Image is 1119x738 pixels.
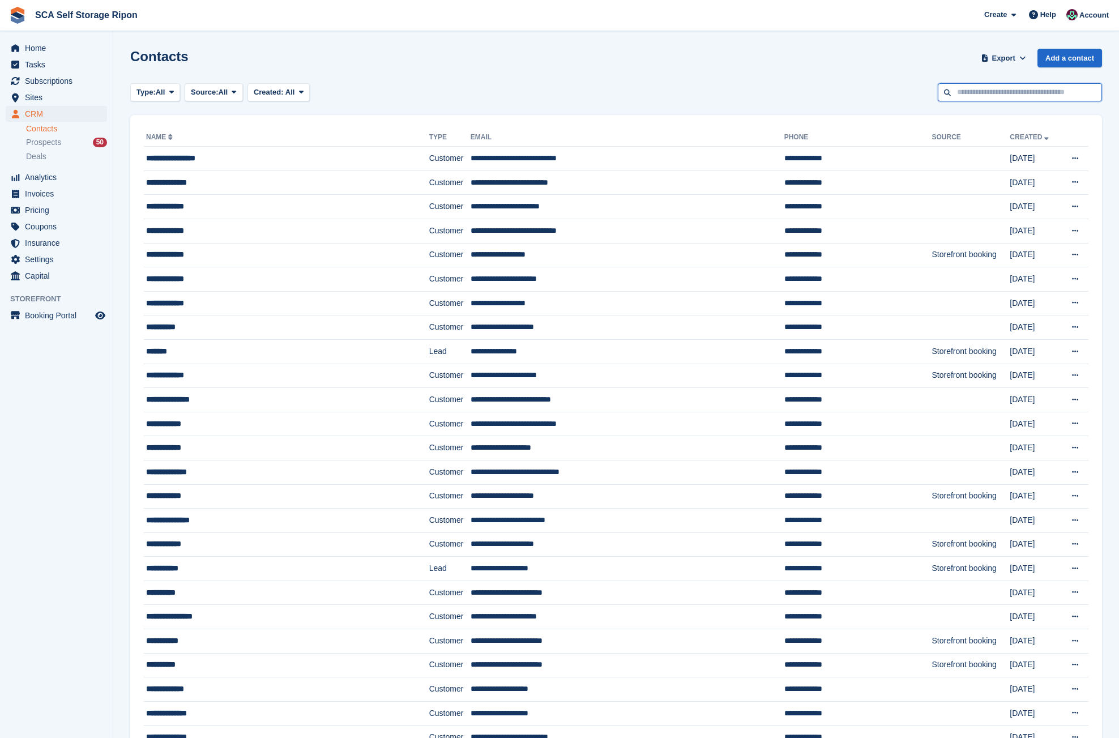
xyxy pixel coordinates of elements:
[25,57,93,72] span: Tasks
[429,339,471,364] td: Lead
[1010,388,1060,412] td: [DATE]
[93,138,107,147] div: 50
[6,308,107,323] a: menu
[6,73,107,89] a: menu
[25,251,93,267] span: Settings
[1010,147,1060,171] td: [DATE]
[25,73,93,89] span: Subscriptions
[429,581,471,605] td: Customer
[429,701,471,726] td: Customer
[429,219,471,243] td: Customer
[1010,339,1060,364] td: [DATE]
[25,106,93,122] span: CRM
[6,251,107,267] a: menu
[429,605,471,629] td: Customer
[429,509,471,533] td: Customer
[1010,243,1060,267] td: [DATE]
[429,129,471,147] th: Type
[6,268,107,284] a: menu
[932,243,1010,267] td: Storefront booking
[1010,532,1060,557] td: [DATE]
[932,629,1010,654] td: Storefront booking
[26,136,107,148] a: Prospects 50
[784,129,932,147] th: Phone
[979,49,1028,67] button: Export
[25,169,93,185] span: Analytics
[429,315,471,340] td: Customer
[429,267,471,292] td: Customer
[31,6,142,24] a: SCA Self Storage Ripon
[1010,195,1060,219] td: [DATE]
[1079,10,1109,21] span: Account
[932,532,1010,557] td: Storefront booking
[429,436,471,460] td: Customer
[429,243,471,267] td: Customer
[1010,219,1060,243] td: [DATE]
[25,186,93,202] span: Invoices
[25,40,93,56] span: Home
[429,195,471,219] td: Customer
[130,49,189,64] h1: Contacts
[1010,412,1060,436] td: [DATE]
[932,339,1010,364] td: Storefront booking
[6,186,107,202] a: menu
[254,88,284,96] span: Created:
[10,293,113,305] span: Storefront
[429,532,471,557] td: Customer
[429,653,471,677] td: Customer
[1010,133,1051,141] a: Created
[429,460,471,484] td: Customer
[1010,677,1060,702] td: [DATE]
[992,53,1015,64] span: Export
[25,89,93,105] span: Sites
[136,87,156,98] span: Type:
[26,123,107,134] a: Contacts
[146,133,175,141] a: Name
[1010,170,1060,195] td: [DATE]
[26,151,46,162] span: Deals
[429,147,471,171] td: Customer
[1010,315,1060,340] td: [DATE]
[6,57,107,72] a: menu
[429,557,471,581] td: Lead
[130,83,180,102] button: Type: All
[932,557,1010,581] td: Storefront booking
[6,89,107,105] a: menu
[1066,9,1078,20] img: Sam Chapman
[932,653,1010,677] td: Storefront booking
[429,291,471,315] td: Customer
[6,106,107,122] a: menu
[1010,581,1060,605] td: [DATE]
[25,308,93,323] span: Booking Portal
[984,9,1007,20] span: Create
[932,484,1010,509] td: Storefront booking
[429,484,471,509] td: Customer
[26,137,61,148] span: Prospects
[429,629,471,654] td: Customer
[6,219,107,234] a: menu
[25,219,93,234] span: Coupons
[25,268,93,284] span: Capital
[156,87,165,98] span: All
[932,364,1010,388] td: Storefront booking
[1010,291,1060,315] td: [DATE]
[6,202,107,218] a: menu
[429,170,471,195] td: Customer
[191,87,218,98] span: Source:
[1010,629,1060,654] td: [DATE]
[1010,509,1060,533] td: [DATE]
[1010,653,1060,677] td: [DATE]
[6,169,107,185] a: menu
[185,83,243,102] button: Source: All
[6,40,107,56] a: menu
[93,309,107,322] a: Preview store
[25,235,93,251] span: Insurance
[1010,364,1060,388] td: [DATE]
[285,88,295,96] span: All
[429,677,471,702] td: Customer
[471,129,784,147] th: Email
[25,202,93,218] span: Pricing
[219,87,228,98] span: All
[1010,267,1060,292] td: [DATE]
[247,83,310,102] button: Created: All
